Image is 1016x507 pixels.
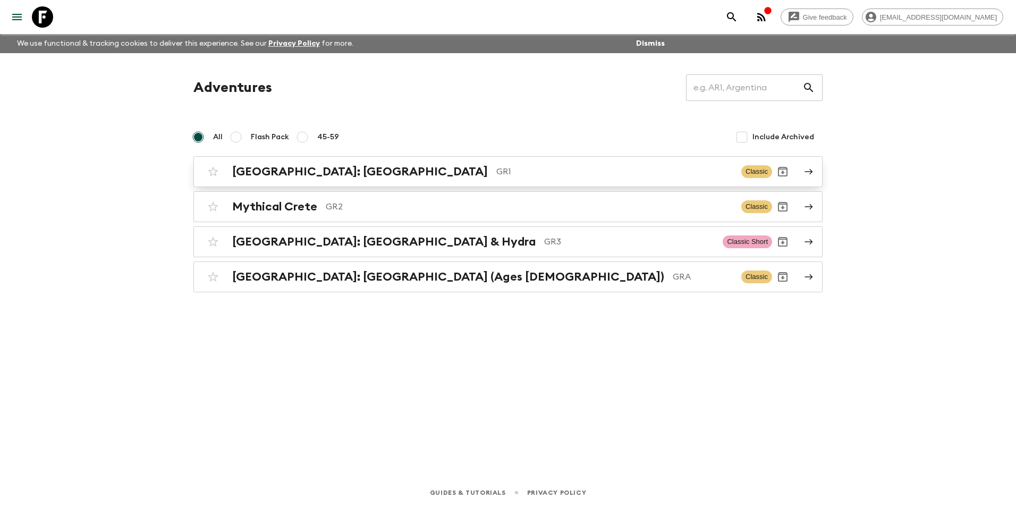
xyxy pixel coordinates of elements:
[772,196,793,217] button: Archive
[544,235,714,248] p: GR3
[741,165,772,178] span: Classic
[232,165,488,179] h2: [GEOGRAPHIC_DATA]: [GEOGRAPHIC_DATA]
[721,6,742,28] button: search adventures
[781,9,853,26] a: Give feedback
[772,266,793,288] button: Archive
[633,36,667,51] button: Dismiss
[193,77,272,98] h1: Adventures
[686,73,802,103] input: e.g. AR1, Argentina
[317,132,339,142] span: 45-59
[772,231,793,252] button: Archive
[213,132,223,142] span: All
[193,191,823,222] a: Mythical CreteGR2ClassicArchive
[232,270,664,284] h2: [GEOGRAPHIC_DATA]: [GEOGRAPHIC_DATA] (Ages [DEMOGRAPHIC_DATA])
[772,161,793,182] button: Archive
[741,200,772,213] span: Classic
[193,156,823,187] a: [GEOGRAPHIC_DATA]: [GEOGRAPHIC_DATA]GR1ClassicArchive
[13,34,358,53] p: We use functional & tracking cookies to deliver this experience. See our for more.
[874,13,1003,21] span: [EMAIL_ADDRESS][DOMAIN_NAME]
[430,487,506,498] a: Guides & Tutorials
[232,200,317,214] h2: Mythical Crete
[193,261,823,292] a: [GEOGRAPHIC_DATA]: [GEOGRAPHIC_DATA] (Ages [DEMOGRAPHIC_DATA])GRAClassicArchive
[752,132,814,142] span: Include Archived
[496,165,733,178] p: GR1
[268,40,320,47] a: Privacy Policy
[527,487,586,498] a: Privacy Policy
[326,200,733,213] p: GR2
[251,132,289,142] span: Flash Pack
[723,235,772,248] span: Classic Short
[862,9,1003,26] div: [EMAIL_ADDRESS][DOMAIN_NAME]
[673,271,733,283] p: GRA
[797,13,853,21] span: Give feedback
[193,226,823,257] a: [GEOGRAPHIC_DATA]: [GEOGRAPHIC_DATA] & HydraGR3Classic ShortArchive
[6,6,28,28] button: menu
[741,271,772,283] span: Classic
[232,235,536,249] h2: [GEOGRAPHIC_DATA]: [GEOGRAPHIC_DATA] & Hydra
